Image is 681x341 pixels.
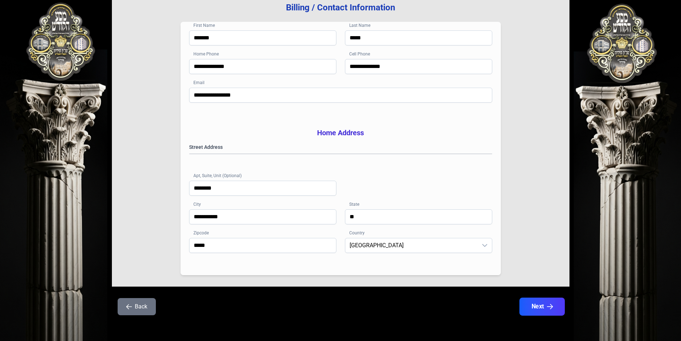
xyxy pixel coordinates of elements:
[123,2,558,13] h3: Billing / Contact Information
[345,238,478,253] span: United States
[189,128,492,138] h3: Home Address
[189,143,492,151] label: Street Address
[478,238,492,253] div: dropdown trigger
[519,298,564,316] button: Next
[118,298,156,315] button: Back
